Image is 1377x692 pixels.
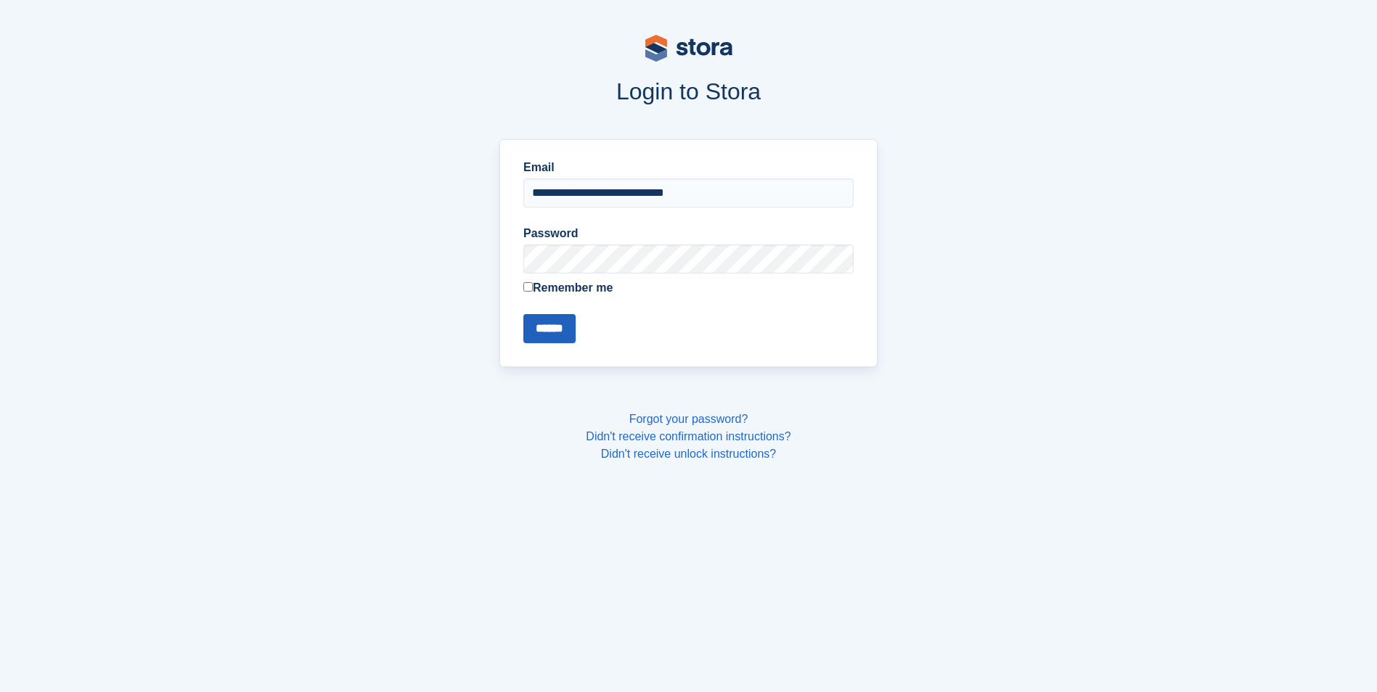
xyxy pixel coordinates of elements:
a: Forgot your password? [629,413,748,425]
a: Didn't receive unlock instructions? [601,448,776,460]
h1: Login to Stora [223,78,1155,104]
label: Password [523,225,854,242]
img: stora-logo-53a41332b3708ae10de48c4981b4e9114cc0af31d8433b30ea865607fb682f29.svg [645,35,732,62]
a: Didn't receive confirmation instructions? [586,430,790,442]
label: Remember me [523,279,854,297]
label: Email [523,159,854,176]
input: Remember me [523,282,533,292]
